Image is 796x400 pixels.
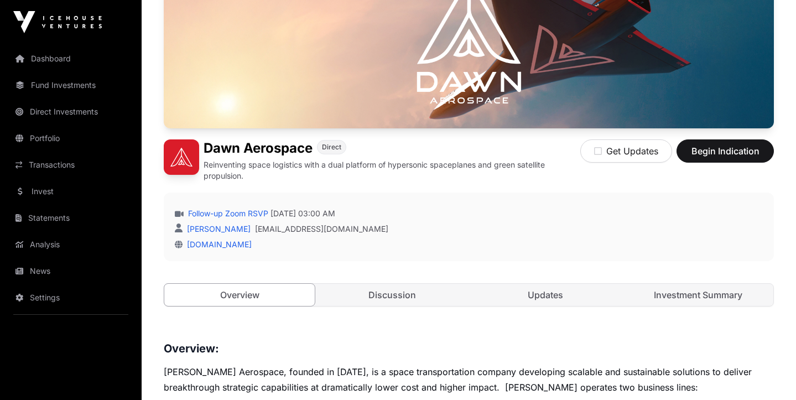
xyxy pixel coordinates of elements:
[690,144,760,158] span: Begin Indication
[204,139,313,157] h1: Dawn Aerospace
[470,284,621,306] a: Updates
[9,126,133,150] a: Portfolio
[9,46,133,71] a: Dashboard
[317,284,467,306] a: Discussion
[9,100,133,124] a: Direct Investments
[164,139,199,175] img: Dawn Aerospace
[677,139,774,163] button: Begin Indication
[580,139,672,163] button: Get Updates
[164,284,773,306] nav: Tabs
[322,143,341,152] span: Direct
[164,364,774,395] p: [PERSON_NAME] Aerospace, founded in [DATE], is a space transportation company developing scalable...
[186,208,268,219] a: Follow-up Zoom RSVP
[9,73,133,97] a: Fund Investments
[9,206,133,230] a: Statements
[677,150,774,162] a: Begin Indication
[255,224,388,235] a: [EMAIL_ADDRESS][DOMAIN_NAME]
[204,159,580,181] p: Reinventing space logistics with a dual platform of hypersonic spaceplanes and green satellite pr...
[183,240,252,249] a: [DOMAIN_NAME]
[164,340,774,357] h3: Overview:
[9,259,133,283] a: News
[9,153,133,177] a: Transactions
[164,283,315,307] a: Overview
[13,11,102,33] img: Icehouse Ventures Logo
[9,179,133,204] a: Invest
[270,208,335,219] span: [DATE] 03:00 AM
[185,224,251,233] a: [PERSON_NAME]
[9,285,133,310] a: Settings
[623,284,773,306] a: Investment Summary
[9,232,133,257] a: Analysis
[741,347,796,400] iframe: Chat Widget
